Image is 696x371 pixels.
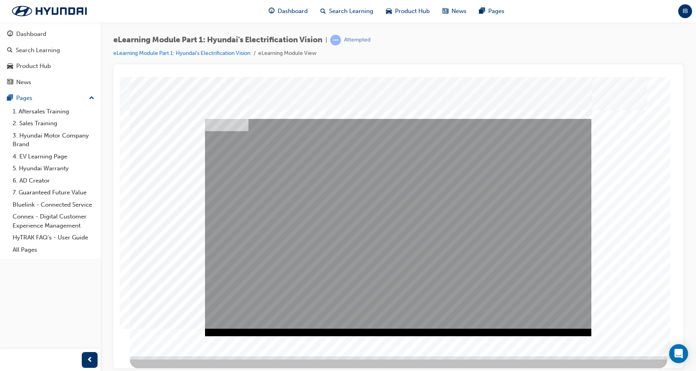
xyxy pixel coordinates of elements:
span: search-icon [320,6,326,16]
a: guage-iconDashboard [262,3,314,19]
span: IB [683,7,688,16]
a: 2. Sales Training [9,117,98,130]
a: HyTRAK FAQ's - User Guide [9,232,98,244]
span: up-icon [89,93,94,104]
button: DashboardSearch LearningProduct HubNews [3,25,98,91]
a: Connex - Digital Customer Experience Management [9,211,98,232]
div: Dashboard [16,30,46,39]
button: Pages [3,91,98,105]
div: Attempted [344,36,371,44]
span: | [325,36,327,45]
span: Pages [488,7,504,16]
a: All Pages [9,244,98,256]
a: 5. Hyundai Warranty [9,162,98,175]
span: news-icon [442,6,448,16]
span: car-icon [7,63,13,70]
a: car-iconProduct Hub [380,3,436,19]
a: 7. Guaranteed Future Value [9,186,98,199]
span: pages-icon [7,95,13,102]
div: News [16,78,31,87]
button: IB [678,4,692,18]
a: pages-iconPages [473,3,511,19]
a: 6. AD Creator [9,175,98,187]
span: prev-icon [87,355,93,365]
a: News [3,75,98,90]
span: learningRecordVerb_ATTEMPT-icon [330,35,341,45]
span: Dashboard [278,7,308,16]
span: Product Hub [395,7,430,16]
a: Dashboard [3,27,98,41]
a: 4. EV Learning Page [9,151,98,163]
a: eLearning Module Part 1: Hyundai's Electrification Vision [113,50,250,56]
li: eLearning Module View [258,49,316,58]
span: Search Learning [329,7,373,16]
span: guage-icon [269,6,275,16]
a: search-iconSearch Learning [314,3,380,19]
span: search-icon [7,47,13,54]
span: car-icon [386,6,392,16]
a: news-iconNews [436,3,473,19]
div: Pages [16,94,32,103]
span: eLearning Module Part 1: Hyundai's Electrification Vision [113,36,322,45]
div: Video [85,42,472,259]
div: Open Intercom Messenger [669,344,688,363]
div: Product Hub [16,62,51,71]
div: Search Learning [16,46,60,55]
span: news-icon [7,79,13,86]
a: 1. Aftersales Training [9,105,98,118]
a: Bluelink - Connected Service [9,199,98,211]
span: pages-icon [479,6,485,16]
span: guage-icon [7,31,13,38]
a: Search Learning [3,43,98,58]
span: News [451,7,467,16]
a: Product Hub [3,59,98,73]
a: 3. Hyundai Motor Company Brand [9,130,98,151]
img: Trak [4,3,95,19]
